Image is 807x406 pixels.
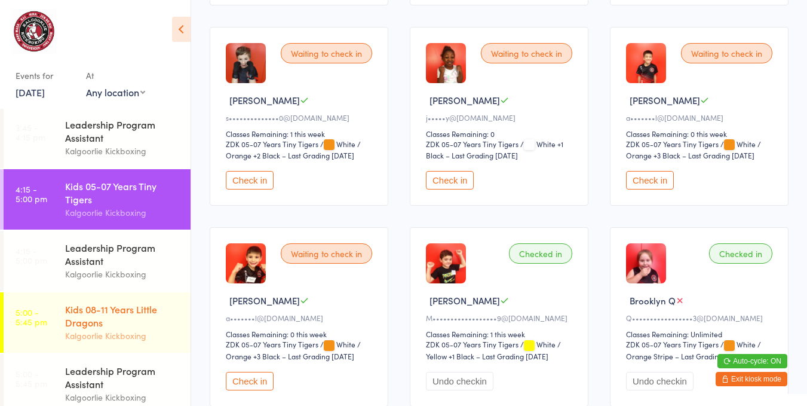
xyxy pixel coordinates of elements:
div: Classes Remaining: 0 [426,129,576,139]
a: 4:15 -5:00 pmLeadership Program AssistantKalgoorlie Kickboxing [4,231,191,291]
div: a•••••••l@[DOMAIN_NAME] [226,313,376,323]
span: [PERSON_NAME] [630,94,700,106]
div: ZDK 05-07 Years Tiny Tigers [426,139,518,149]
span: [PERSON_NAME] [229,94,300,106]
a: 3:45 -4:15 pmLeadership Program AssistantKalgoorlie Kickboxing [4,108,191,168]
div: Events for [16,66,74,86]
div: Kalgoorlie Kickboxing [65,267,180,281]
button: Check in [626,171,674,190]
div: ZDK 05-07 Years Tiny Tigers [626,139,719,149]
div: Classes Remaining: 0 this week [226,329,376,339]
span: [PERSON_NAME] [429,294,500,307]
div: Kalgoorlie Kickboxing [65,206,180,219]
button: Check in [226,372,274,390]
a: 5:00 -5:45 pmKids 08-11 Years Little DragonsKalgoorlie Kickboxing [4,292,191,353]
div: Kids 08-11 Years Little Dragons [65,303,180,329]
button: Undo checkin [426,372,493,390]
div: Waiting to check in [281,43,372,63]
div: a•••••••l@[DOMAIN_NAME] [626,112,776,123]
img: image1732263131.png [226,43,266,83]
div: Classes Remaining: 1 this week [226,129,376,139]
img: image1741400306.png [626,243,666,283]
time: 4:15 - 5:00 pm [16,246,47,265]
div: Q•••••••••••••••••3@[DOMAIN_NAME] [626,313,776,323]
button: Undo checkin [626,372,694,390]
time: 5:00 - 5:45 pm [16,369,47,388]
div: Kids 05-07 Years Tiny Tigers [65,179,180,206]
div: Classes Remaining: 0 this week [626,129,776,139]
div: Waiting to check in [481,43,572,63]
div: Kalgoorlie Kickboxing [65,329,180,343]
div: ZDK 05-07 Years Tiny Tigers [626,339,719,349]
img: image1752286061.png [426,43,466,83]
div: At [86,66,145,86]
div: j•••••y@[DOMAIN_NAME] [426,112,576,123]
div: M••••••••••••••••••9@[DOMAIN_NAME] [426,313,576,323]
time: 3:45 - 4:15 pm [16,123,45,142]
div: Waiting to check in [681,43,772,63]
div: Kalgoorlie Kickboxing [65,144,180,158]
div: Leadership Program Assistant [65,118,180,144]
div: s••••••••••••••0@[DOMAIN_NAME] [226,112,376,123]
button: Exit kiosk mode [716,372,787,386]
div: Leadership Program Assistant [65,364,180,390]
div: Any location [86,86,145,99]
a: 4:15 -5:00 pmKids 05-07 Years Tiny TigersKalgoorlie Kickboxing [4,169,191,230]
span: [PERSON_NAME] [429,94,500,106]
div: Classes Remaining: Unlimited [626,329,776,339]
a: [DATE] [16,86,45,99]
div: Classes Remaining: 1 this week [426,329,576,339]
button: Check in [226,171,274,190]
div: Waiting to check in [281,243,372,264]
button: Auto-cycle: ON [717,354,787,368]
div: ZDK 05-07 Years Tiny Tigers [426,339,518,349]
span: [PERSON_NAME] [229,294,300,307]
button: Check in [426,171,474,190]
div: Leadership Program Assistant [65,241,180,267]
div: Checked in [509,243,572,264]
time: 4:15 - 5:00 pm [16,184,47,203]
img: image1741597630.png [426,243,466,283]
div: ZDK 05-07 Years Tiny Tigers [226,139,318,149]
img: image1724466161.png [626,43,666,83]
time: 5:00 - 5:45 pm [16,307,47,326]
div: ZDK 05-07 Years Tiny Tigers [226,339,318,349]
div: Checked in [709,243,772,264]
img: Kalgoorlie Kickboxing [12,9,56,54]
span: Brooklyn Q [630,294,676,307]
img: image1723626249.png [226,243,266,283]
div: Kalgoorlie Kickboxing [65,390,180,404]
